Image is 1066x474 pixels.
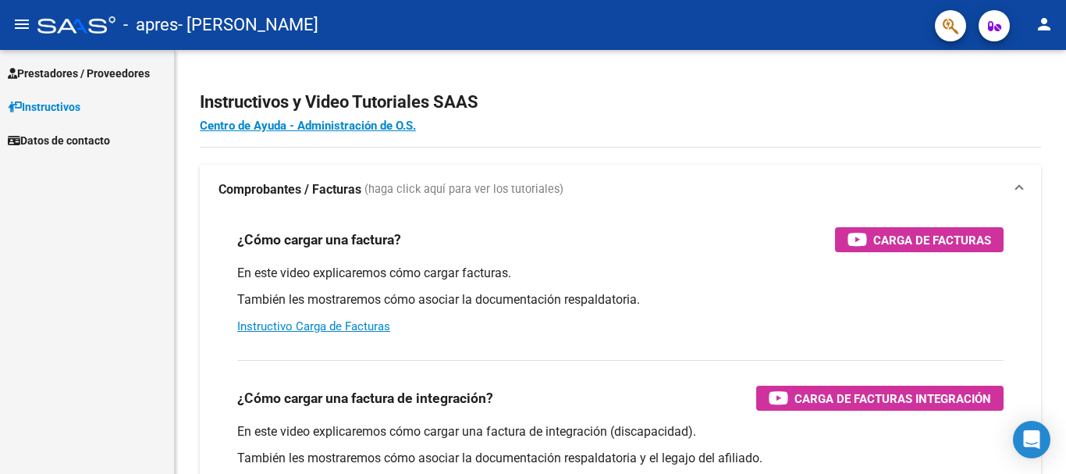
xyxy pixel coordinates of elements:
span: Prestadores / Proveedores [8,65,150,82]
div: Open Intercom Messenger [1013,421,1050,458]
span: - apres [123,8,178,42]
a: Instructivo Carga de Facturas [237,319,390,333]
p: En este video explicaremos cómo cargar una factura de integración (discapacidad). [237,423,1004,440]
span: Carga de Facturas Integración [794,389,991,408]
span: - [PERSON_NAME] [178,8,318,42]
span: Carga de Facturas [873,230,991,250]
p: También les mostraremos cómo asociar la documentación respaldatoria y el legajo del afiliado. [237,450,1004,467]
strong: Comprobantes / Facturas [219,181,361,198]
button: Carga de Facturas Integración [756,386,1004,411]
h3: ¿Cómo cargar una factura de integración? [237,387,493,409]
h3: ¿Cómo cargar una factura? [237,229,401,251]
mat-icon: person [1035,15,1054,34]
p: También les mostraremos cómo asociar la documentación respaldatoria. [237,291,1004,308]
h2: Instructivos y Video Tutoriales SAAS [200,87,1041,117]
span: Datos de contacto [8,132,110,149]
p: En este video explicaremos cómo cargar facturas. [237,265,1004,282]
button: Carga de Facturas [835,227,1004,252]
span: Instructivos [8,98,80,116]
mat-expansion-panel-header: Comprobantes / Facturas (haga click aquí para ver los tutoriales) [200,165,1041,215]
mat-icon: menu [12,15,31,34]
a: Centro de Ayuda - Administración de O.S. [200,119,416,133]
span: (haga click aquí para ver los tutoriales) [364,181,563,198]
